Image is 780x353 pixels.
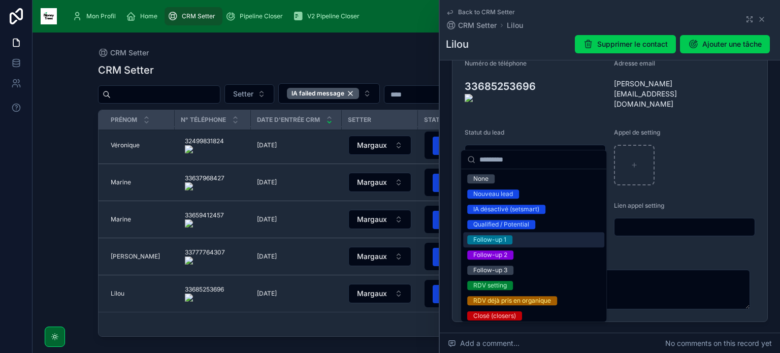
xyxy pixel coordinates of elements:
button: Select Button [425,243,491,270]
a: Select Button [348,246,412,267]
a: Select Button [424,242,492,271]
a: [DATE] [257,290,336,298]
span: Statut du lead [465,129,504,136]
button: Select Button [348,284,411,303]
div: Follow-up 3 [473,266,507,275]
button: Unselect IA_FAILED_MESSAGE [287,88,359,99]
onoff-telecom-ce-phone-number-wrapper: 33659412457 [185,211,224,219]
span: Marine [111,178,131,186]
span: Margaux [357,251,387,262]
button: Select Button [348,136,411,155]
img: actions-icon.png [185,294,224,302]
button: Select Button [348,247,411,266]
span: Home [140,12,157,20]
span: Setter [233,89,253,99]
div: RDV setting [473,281,507,290]
button: Select Button [425,280,491,307]
span: Margaux [357,214,387,224]
div: scrollable content [65,5,739,27]
a: 33685253696 [181,281,245,306]
button: Select Button [278,83,380,104]
span: [DATE] [257,178,277,186]
a: 33777764307 [181,244,245,269]
h1: CRM Setter [98,63,154,77]
onoff-telecom-ce-phone-number-wrapper: 33685253696 [185,285,224,293]
span: Prénom [111,116,137,124]
a: CRM Setter [98,48,149,58]
button: Ajouter une tâche [680,35,770,53]
button: Select Button [224,84,274,104]
span: [DATE] [257,141,277,149]
a: Select Button [348,135,412,155]
span: Date d'entrée CRM [257,116,320,124]
span: Add a comment... [448,338,519,348]
span: [DATE] [257,290,277,298]
span: [DATE] [257,215,277,223]
a: Lilou [111,290,169,298]
span: Lilou [111,290,124,298]
onoff-telecom-ce-phone-number-wrapper: 32499831824 [185,137,224,145]
div: Suggestions [461,169,606,322]
onoff-telecom-ce-phone-number-wrapper: 33685253696 [465,80,536,92]
a: Lilou [507,20,523,30]
span: Marine [111,215,131,223]
a: [DATE] [257,215,336,223]
span: Margaux [357,288,387,299]
div: IA failed message [287,88,359,99]
span: Mon Profil [86,12,116,20]
button: Select Button [425,132,491,159]
a: Select Button [348,172,412,192]
onoff-telecom-ce-phone-number-wrapper: 33637968427 [185,174,224,182]
div: Follow-up 2 [473,250,507,260]
button: Select Button [348,173,411,192]
a: Select Button [348,209,412,230]
span: Statut du lead [424,116,477,124]
a: Véronique [111,141,169,149]
a: 32499831824 [181,133,245,157]
span: Back to CRM Setter [458,8,515,16]
a: Marine [111,215,169,223]
h1: Lilou [446,37,469,51]
a: Select Button [348,283,412,304]
a: 33659412457 [181,207,245,232]
a: [PERSON_NAME] [111,252,169,261]
a: [DATE] [257,252,336,261]
span: Ajouter une tâche [702,39,762,49]
span: Véronique [111,141,140,149]
button: Supprimer le contact [575,35,676,53]
span: Margaux [357,140,387,150]
span: Margaux [357,177,387,187]
span: V2 Pipeline Closer [307,12,360,20]
span: Numéro de téléphone [465,59,527,67]
div: None [473,174,489,183]
img: actions-icon.png [185,182,224,190]
button: Select Button [348,210,411,229]
span: [PERSON_NAME][EMAIL_ADDRESS][DOMAIN_NAME] [614,79,705,109]
div: Closé (closers) [473,311,516,320]
a: Home [123,7,165,25]
span: Lien appel setting [614,202,664,209]
a: CRM Setter [165,7,222,25]
span: Pipeline Closer [240,12,283,20]
div: Follow-up 1 [473,235,506,244]
span: Appel de setting [614,129,660,136]
div: RDV déjà pris en organique [473,296,551,305]
img: actions-icon.png [185,219,224,228]
span: N° Téléphone [181,116,226,124]
img: actions-icon.png [185,256,225,265]
div: Qualified / Potential [473,220,529,229]
a: [DATE] [257,178,336,186]
span: Supprimer le contact [597,39,668,49]
span: CRM Setter [182,12,215,20]
a: 33637968427 [181,170,245,195]
a: V2 Pipeline Closer [290,7,367,25]
onoff-telecom-ce-phone-number-wrapper: 33777764307 [185,248,225,256]
a: [DATE] [257,141,336,149]
a: Select Button [424,205,492,234]
a: Marine [111,178,169,186]
button: Select Button [425,206,491,233]
div: IA désactivé (setsmart) [473,205,539,214]
span: [PERSON_NAME] [111,252,160,261]
a: Select Button [424,168,492,197]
